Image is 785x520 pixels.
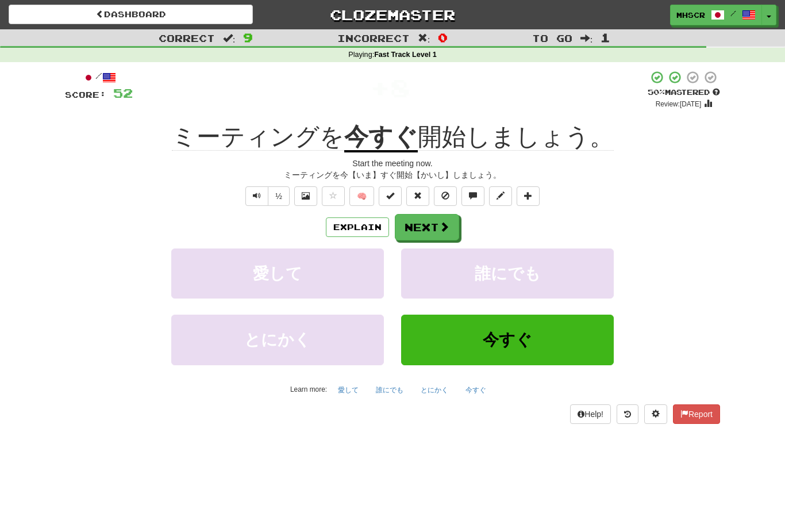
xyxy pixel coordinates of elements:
[326,217,389,237] button: Explain
[270,5,514,25] a: Clozemaster
[489,186,512,206] button: Edit sentence (alt+d)
[438,30,448,44] span: 0
[730,9,736,17] span: /
[322,186,345,206] button: Favorite sentence (alt+f)
[401,248,614,299] button: 誰にでも
[349,186,374,206] button: 🧠
[670,5,762,25] a: MHScr /
[268,186,290,206] button: ½
[617,404,638,424] button: Round history (alt+y)
[171,248,384,299] button: 愛して
[344,123,418,152] u: 今すぐ
[65,169,720,181] div: ミーティングを今【いま】すぐ開始【かいし】しましょう。
[337,32,410,44] span: Incorrect
[475,265,541,282] span: 誰にでも
[65,158,720,169] div: Start the meeting now.
[332,381,365,399] button: 愛して
[9,5,253,24] a: Dashboard
[580,33,593,43] span: :
[648,87,665,97] span: 50 %
[243,30,253,44] span: 9
[113,86,133,100] span: 52
[245,186,268,206] button: Play sentence audio (ctl+space)
[601,30,610,44] span: 1
[379,186,402,206] button: Set this sentence to 100% Mastered (alt+m)
[459,381,492,399] button: 今すぐ
[65,90,106,100] span: Score:
[374,51,437,59] strong: Fast Track Level 1
[65,70,133,85] div: /
[290,385,327,393] small: Learn more:
[243,186,290,206] div: Text-to-speech controls
[414,381,455,399] button: とにかく
[390,73,410,102] span: 8
[395,214,459,240] button: Next
[656,100,702,108] small: Review: [DATE]
[673,404,720,424] button: Report
[532,32,572,44] span: To go
[461,186,484,206] button: Discuss sentence (alt+u)
[294,186,317,206] button: Show image (alt+x)
[570,404,611,424] button: Help!
[401,315,614,365] button: 今すぐ
[172,123,344,151] span: ミーティングを
[676,10,705,20] span: MHScr
[648,87,720,98] div: Mastered
[223,33,236,43] span: :
[418,33,430,43] span: :
[159,32,215,44] span: Correct
[171,315,384,365] button: とにかく
[370,70,390,105] span: +
[517,186,540,206] button: Add to collection (alt+a)
[370,381,410,399] button: 誰にでも
[244,331,311,349] span: とにかく
[253,265,302,282] span: 愛して
[434,186,457,206] button: Ignore sentence (alt+i)
[406,186,429,206] button: Reset to 0% Mastered (alt+r)
[418,123,614,151] span: 開始しましょう。
[483,331,532,349] span: 今すぐ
